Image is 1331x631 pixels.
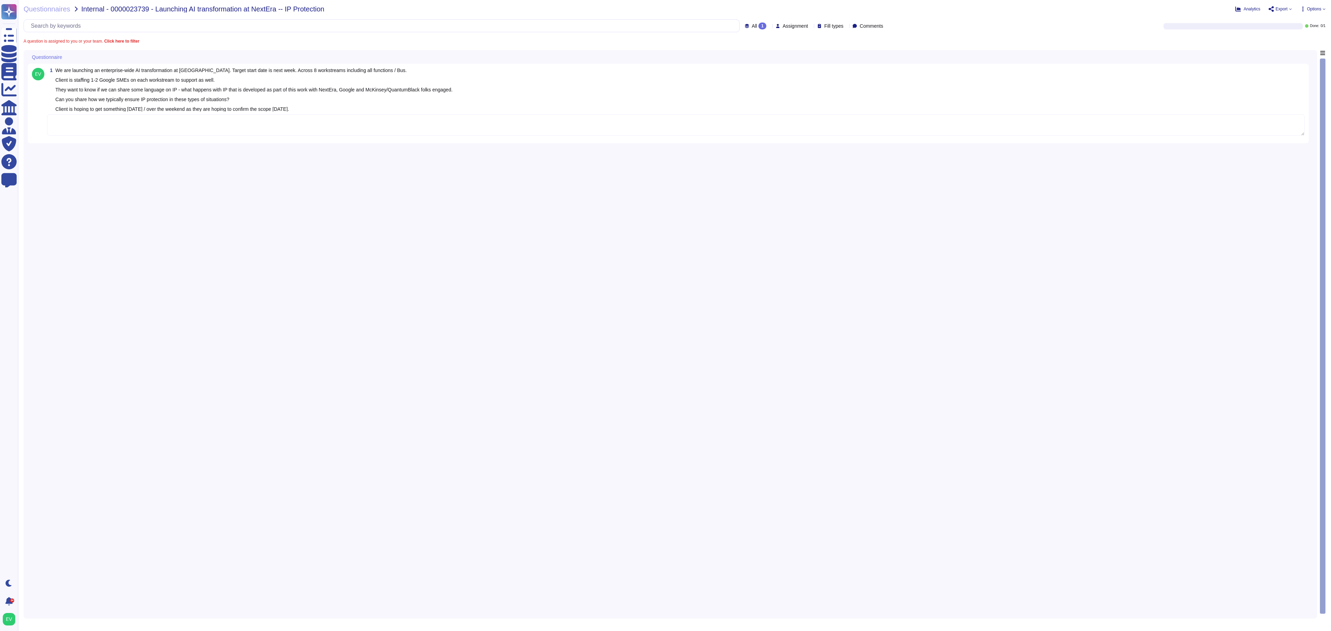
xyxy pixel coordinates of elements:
[24,6,70,12] span: Questionnaires
[81,6,324,12] span: Internal - 0000023739 - Launching AI transformation at NextEra -- IP Protection
[3,613,15,625] img: user
[32,55,62,60] span: Questionnaire
[1235,6,1260,12] button: Analytics
[1321,24,1325,28] span: 0 / 1
[758,23,766,29] div: 1
[47,68,53,73] span: 1
[824,24,843,28] span: Fill types
[860,24,883,28] span: Comments
[1,612,20,627] button: user
[783,24,808,28] span: Assignment
[27,20,739,32] input: Search by keywords
[1307,7,1321,11] span: Options
[55,68,453,112] span: We are launching an enterprise-wide AI transformation at [GEOGRAPHIC_DATA]. Target start date is ...
[10,598,14,603] div: 9+
[752,24,757,28] span: All
[1310,24,1319,28] span: Done:
[32,68,44,80] img: user
[24,39,139,43] span: A question is assigned to you or your team.
[1244,7,1260,11] span: Analytics
[1276,7,1288,11] span: Export
[103,39,139,44] b: Click here to filter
